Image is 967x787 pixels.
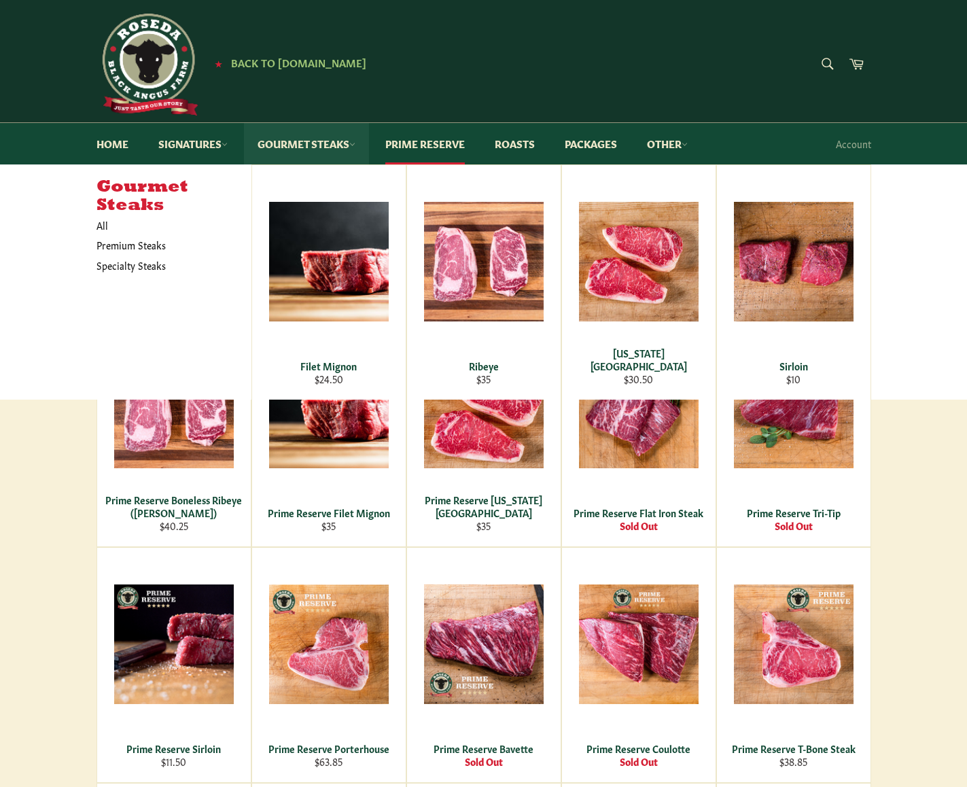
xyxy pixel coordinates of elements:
a: Prime Reserve T-Bone Steak Prime Reserve T-Bone Steak $38.85 [716,547,871,783]
div: $40.25 [105,519,242,532]
div: Sirloin [725,360,862,372]
img: Roseda Beef [96,14,198,116]
img: Prime Reserve Bavette [424,584,544,704]
a: Prime Reserve Bavette Prime Reserve Bavette Sold Out [406,547,561,783]
div: [US_STATE][GEOGRAPHIC_DATA] [570,347,707,373]
a: Specialty Steaks [90,256,238,275]
div: $10 [725,372,862,385]
a: Home [83,123,142,164]
a: Prime Reserve Sirloin Prime Reserve Sirloin $11.50 [96,547,251,783]
img: Prime Reserve Coulotte [579,584,699,704]
a: Packages [551,123,631,164]
span: Back to [DOMAIN_NAME] [231,55,366,69]
a: Account [829,124,878,164]
div: Prime Reserve Filet Mignon [260,506,397,519]
div: $35 [260,519,397,532]
div: Prime Reserve [US_STATE][GEOGRAPHIC_DATA] [415,493,552,520]
div: Prime Reserve Bavette [415,742,552,755]
img: Prime Reserve Porterhouse [269,584,389,704]
img: Prime Reserve Sirloin [114,584,234,704]
a: Gourmet Steaks [244,123,369,164]
img: Prime Reserve T-Bone Steak [734,584,854,704]
a: Other [633,123,701,164]
a: Roasts [481,123,548,164]
div: $35 [415,372,552,385]
a: Signatures [145,123,241,164]
img: Prime Reserve Boneless Ribeye (Delmonico) [114,349,234,468]
div: Prime Reserve T-Bone Steak [725,742,862,755]
div: Prime Reserve Flat Iron Steak [570,506,707,519]
a: Sirloin Sirloin $10 [716,164,871,400]
img: Prime Reserve Filet Mignon [269,349,389,468]
div: $38.85 [725,755,862,768]
a: All [90,215,251,235]
div: Filet Mignon [260,360,397,372]
div: Ribeye [415,360,552,372]
a: Prime Reserve Tri-Tip Prime Reserve Tri-Tip Sold Out [716,311,871,547]
div: $35 [415,519,552,532]
a: Prime Reserve [372,123,478,164]
div: Prime Reserve Porterhouse [260,742,397,755]
img: New York Strip [579,202,699,321]
img: Sirloin [734,202,854,321]
a: Prime Reserve Coulotte Prime Reserve Coulotte Sold Out [561,547,716,783]
div: Prime Reserve Sirloin [105,742,242,755]
div: $30.50 [570,372,707,385]
img: Prime Reserve Tri-Tip [734,349,854,468]
a: Filet Mignon Filet Mignon $24.50 [251,164,406,400]
div: $11.50 [105,755,242,768]
img: Prime Reserve New York Strip [424,349,544,468]
a: ★ Back to [DOMAIN_NAME] [208,58,366,69]
a: Ribeye Ribeye $35 [406,164,561,400]
span: ★ [215,58,222,69]
div: Prime Reserve Boneless Ribeye ([PERSON_NAME]) [105,493,242,520]
img: Filet Mignon [269,202,389,321]
a: Prime Reserve Porterhouse Prime Reserve Porterhouse $63.85 [251,547,406,783]
a: Prime Reserve Boneless Ribeye (Delmonico) Prime Reserve Boneless Ribeye ([PERSON_NAME]) $40.25 [96,311,251,547]
a: Premium Steaks [90,235,238,255]
a: Prime Reserve Filet Mignon Prime Reserve Filet Mignon $35 [251,311,406,547]
div: Sold Out [725,519,862,532]
div: $63.85 [260,755,397,768]
div: Prime Reserve Coulotte [570,742,707,755]
a: Prime Reserve Flat Iron Steak Prime Reserve Flat Iron Steak Sold Out [561,311,716,547]
img: Prime Reserve Flat Iron Steak [579,349,699,468]
div: $24.50 [260,372,397,385]
div: Sold Out [570,755,707,768]
h5: Gourmet Steaks [96,178,251,215]
div: Sold Out [415,755,552,768]
a: Prime Reserve New York Strip Prime Reserve [US_STATE][GEOGRAPHIC_DATA] $35 [406,311,561,547]
div: Sold Out [570,519,707,532]
div: Prime Reserve Tri-Tip [725,506,862,519]
a: New York Strip [US_STATE][GEOGRAPHIC_DATA] $30.50 [561,164,716,400]
img: Ribeye [424,202,544,321]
